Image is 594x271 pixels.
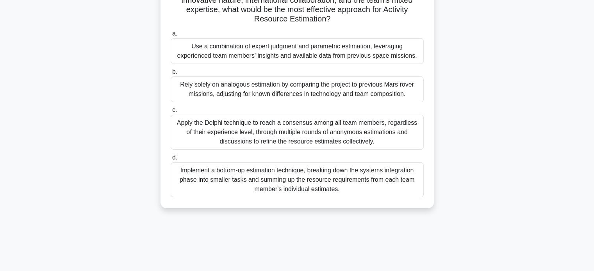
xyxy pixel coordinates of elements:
span: a. [172,30,177,37]
span: b. [172,68,177,75]
div: Implement a bottom-up estimation technique, breaking down the systems integration phase into smal... [171,162,424,197]
span: c. [172,106,177,113]
div: Use a combination of expert judgment and parametric estimation, leveraging experienced team membe... [171,38,424,64]
div: Rely solely on analogous estimation by comparing the project to previous Mars rover missions, adj... [171,76,424,102]
span: d. [172,154,177,161]
div: Apply the Delphi technique to reach a consensus among all team members, regardless of their exper... [171,115,424,150]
